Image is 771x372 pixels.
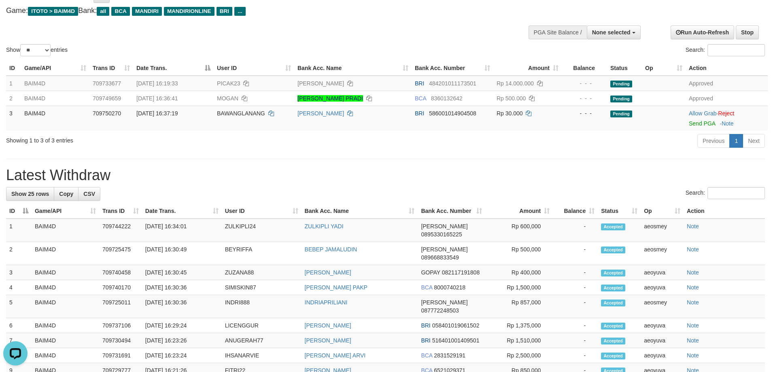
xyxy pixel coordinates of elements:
[99,242,142,265] td: 709725475
[641,295,684,318] td: aeosmey
[99,204,142,219] th: Trans ID: activate to sort column ascending
[493,61,562,76] th: Amount: activate to sort column ascending
[217,80,240,87] span: PICAK23
[3,3,28,28] button: Open LiveChat chat widget
[497,95,526,102] span: Rp 500.000
[59,191,73,197] span: Copy
[421,299,467,306] span: [PERSON_NAME]
[415,95,426,102] span: BCA
[415,110,424,117] span: BRI
[6,91,21,106] td: 2
[421,284,432,291] span: BCA
[565,109,604,117] div: - - -
[222,295,302,318] td: INDRI888
[707,44,765,56] input: Search:
[99,318,142,333] td: 709737106
[32,348,99,363] td: BAIM4D
[485,280,553,295] td: Rp 1,500,000
[610,111,632,117] span: Pending
[6,204,32,219] th: ID: activate to sort column descending
[697,134,730,148] a: Previous
[421,322,430,329] span: BRI
[610,96,632,102] span: Pending
[32,280,99,295] td: BAIM4D
[6,265,32,280] td: 3
[93,110,121,117] span: 709750270
[6,44,68,56] label: Show entries
[429,110,476,117] span: Copy 586001014904508 to clipboard
[689,110,718,117] span: ·
[421,223,467,230] span: [PERSON_NAME]
[142,219,222,242] td: [DATE] 16:34:01
[32,318,99,333] td: BAIM4D
[601,223,625,230] span: Accepted
[434,284,465,291] span: Copy 8000740218 to clipboard
[99,280,142,295] td: 709740170
[421,231,462,238] span: Copy 0895330165225 to clipboard
[641,280,684,295] td: aeoyuva
[722,120,734,127] a: Note
[78,187,100,201] a: CSV
[429,80,476,87] span: Copy 484201011173501 to clipboard
[136,110,178,117] span: [DATE] 16:37:19
[142,318,222,333] td: [DATE] 16:29:24
[111,7,130,16] span: BCA
[6,280,32,295] td: 4
[553,219,598,242] td: -
[686,44,765,56] label: Search:
[11,191,49,197] span: Show 25 rows
[485,219,553,242] td: Rp 600,000
[587,26,641,39] button: None selected
[142,280,222,295] td: [DATE] 16:30:36
[89,61,133,76] th: Trans ID: activate to sort column ascending
[553,204,598,219] th: Balance: activate to sort column ascending
[432,322,480,329] span: Copy 058401019061502 to clipboard
[601,338,625,344] span: Accepted
[687,322,699,329] a: Note
[21,76,89,91] td: BAIM4D
[142,295,222,318] td: [DATE] 16:30:36
[553,333,598,348] td: -
[83,191,95,197] span: CSV
[99,265,142,280] td: 709740458
[641,204,684,219] th: Op: activate to sort column ascending
[297,110,344,117] a: [PERSON_NAME]
[222,242,302,265] td: BEYRIFFA
[305,322,351,329] a: [PERSON_NAME]
[686,61,768,76] th: Action
[418,204,485,219] th: Bank Acc. Number: activate to sort column ascending
[431,95,463,102] span: Copy 8360132642 to clipboard
[132,7,162,16] span: MANDIRI
[736,26,759,39] a: Stop
[6,318,32,333] td: 6
[686,91,768,106] td: Approved
[601,353,625,359] span: Accepted
[217,110,265,117] span: BAWANGLANANG
[421,337,430,344] span: BRI
[412,61,493,76] th: Bank Acc. Number: activate to sort column ascending
[305,284,367,291] a: [PERSON_NAME] PAKP
[485,348,553,363] td: Rp 2,500,000
[601,285,625,291] span: Accepted
[687,352,699,359] a: Note
[565,94,604,102] div: - - -
[601,247,625,253] span: Accepted
[485,333,553,348] td: Rp 1,510,000
[497,80,534,87] span: Rp 14.000.000
[743,134,765,148] a: Next
[142,242,222,265] td: [DATE] 16:30:49
[142,204,222,219] th: Date Trans.: activate to sort column ascending
[718,110,734,117] a: Reject
[497,110,523,117] span: Rp 30.000
[305,352,366,359] a: [PERSON_NAME] ARVI
[28,7,78,16] span: ITOTO > BAIM4D
[6,61,21,76] th: ID
[421,254,459,261] span: Copy 089668833549 to clipboard
[421,269,440,276] span: GOPAY
[32,242,99,265] td: BAIM4D
[21,91,89,106] td: BAIM4D
[305,299,348,306] a: INDRIAPRILIANI
[689,110,716,117] a: Allow Grab
[641,265,684,280] td: aeoyuva
[641,219,684,242] td: aeosmey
